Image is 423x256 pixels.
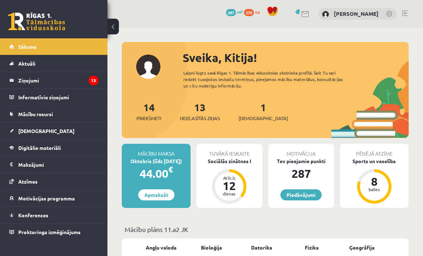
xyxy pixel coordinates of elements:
div: 287 [268,165,334,182]
a: Sports un veselība 8 balles [340,157,409,205]
p: Mācību plāns 11.a2 JK [125,224,406,234]
a: 13Neizlasītās ziņas [180,101,220,122]
div: Motivācija [268,144,334,157]
a: 370 xp [244,9,263,15]
a: Mācību resursi [9,106,98,122]
div: Sveika, Kitija! [183,49,409,66]
a: 14Priekšmeti [136,101,161,122]
div: Tev pieejamie punkti [268,157,334,165]
span: 287 [226,9,236,16]
div: 12 [218,180,240,191]
span: Mācību resursi [18,111,53,117]
div: balles [364,187,385,191]
span: Proktoringa izmēģinājums [18,229,81,235]
span: Atzīmes [18,178,38,185]
div: dienas [218,191,240,196]
img: Kitija Lurina [322,11,329,18]
a: Ģeogrāfija [349,244,375,251]
span: [DEMOGRAPHIC_DATA] [239,115,288,122]
span: Priekšmeti [136,115,161,122]
a: 1[DEMOGRAPHIC_DATA] [239,101,288,122]
span: Konferences [18,212,48,218]
span: mP [237,9,243,15]
div: Oktobris (līdz [DATE]) [122,157,191,165]
a: Aktuāli [9,55,98,72]
legend: Maksājumi [18,156,98,173]
a: Fizika [305,244,319,251]
a: Ziņojumi13 [9,72,98,89]
a: Piedāvājumi [280,189,322,200]
a: [PERSON_NAME] [334,10,379,17]
span: Digitālie materiāli [18,144,61,151]
a: Atzīmes [9,173,98,190]
div: Atlicis [218,176,240,180]
i: 13 [88,76,98,85]
div: Tuvākā ieskaite [196,144,262,157]
a: Apmaksāt [138,189,174,200]
div: Sports un veselība [340,157,409,165]
span: xp [255,9,260,15]
a: Sociālās zinātnes I Atlicis 12 dienas [196,157,262,205]
a: Rīgas 1. Tālmācības vidusskola [8,13,65,30]
span: Motivācijas programma [18,195,75,202]
a: Konferences [9,207,98,223]
a: Motivācijas programma [9,190,98,207]
a: Proktoringa izmēģinājums [9,224,98,240]
a: Informatīvie ziņojumi [9,89,98,105]
span: Sākums [18,43,37,50]
a: 287 mP [226,9,243,15]
span: € [168,164,173,175]
a: Bioloģija [201,244,222,251]
div: Pēdējā atzīme [340,144,409,157]
legend: Ziņojumi [18,72,98,89]
span: 370 [244,9,254,16]
div: Sociālās zinātnes I [196,157,262,165]
legend: Informatīvie ziņojumi [18,89,98,105]
a: [DEMOGRAPHIC_DATA] [9,123,98,139]
span: Aktuāli [18,60,35,67]
a: Maksājumi [9,156,98,173]
div: Laipni lūgts savā Rīgas 1. Tālmācības vidusskolas skolnieka profilā. Šeit Tu vari redzēt tuvojošo... [183,70,356,89]
span: [DEMOGRAPHIC_DATA] [18,128,74,134]
a: Datorika [251,244,272,251]
a: Angļu valoda [146,244,177,251]
a: Digitālie materiāli [9,139,98,156]
div: 8 [364,176,385,187]
a: Sākums [9,38,98,55]
div: Mācību maksa [122,144,191,157]
span: Neizlasītās ziņas [180,115,220,122]
div: 44.00 [122,165,191,182]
